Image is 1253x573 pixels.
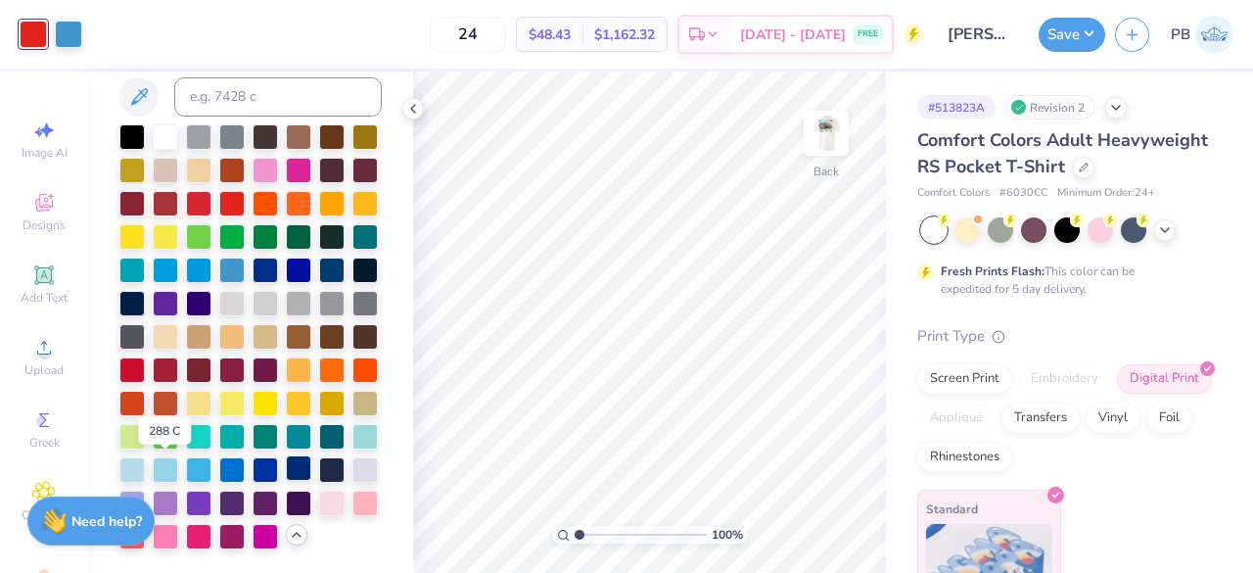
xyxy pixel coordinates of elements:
div: Applique [917,404,996,433]
div: Vinyl [1086,404,1140,433]
span: # 6030CC [999,185,1047,202]
div: Back [813,163,839,180]
div: Transfers [1001,404,1080,433]
span: PB [1171,24,1190,46]
span: Comfort Colors Adult Heavyweight RS Pocket T-Shirt [917,128,1208,178]
input: – – [430,17,506,52]
div: Screen Print [917,364,1012,394]
div: Foil [1146,404,1192,433]
span: Designs [23,217,66,233]
span: Greek [29,435,60,451]
span: FREE [858,27,878,41]
div: Revision 2 [1005,95,1095,119]
span: [DATE] - [DATE] [740,24,846,45]
span: Upload [24,362,64,378]
span: Minimum Order: 24 + [1057,185,1155,202]
div: 288 C [138,417,191,445]
span: $48.43 [529,24,571,45]
strong: Need help? [71,512,142,531]
img: Back [807,114,846,153]
button: Save [1039,18,1105,52]
span: Standard [926,499,978,519]
span: Add Text [21,290,68,306]
span: 100 % [712,526,743,544]
div: Embroidery [1018,364,1111,394]
span: Clipart & logos [10,507,78,539]
span: Comfort Colors [917,185,990,202]
span: Image AI [22,145,68,161]
img: Pipyana Biswas [1195,16,1233,54]
a: PB [1171,16,1233,54]
div: Digital Print [1117,364,1212,394]
div: Print Type [917,325,1214,348]
input: Untitled Design [933,15,1029,54]
div: This color can be expedited for 5 day delivery. [941,263,1182,298]
div: Rhinestones [917,443,1012,472]
span: $1,162.32 [594,24,655,45]
div: # 513823A [917,95,996,119]
input: e.g. 7428 c [174,77,382,117]
strong: Fresh Prints Flash: [941,263,1044,279]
